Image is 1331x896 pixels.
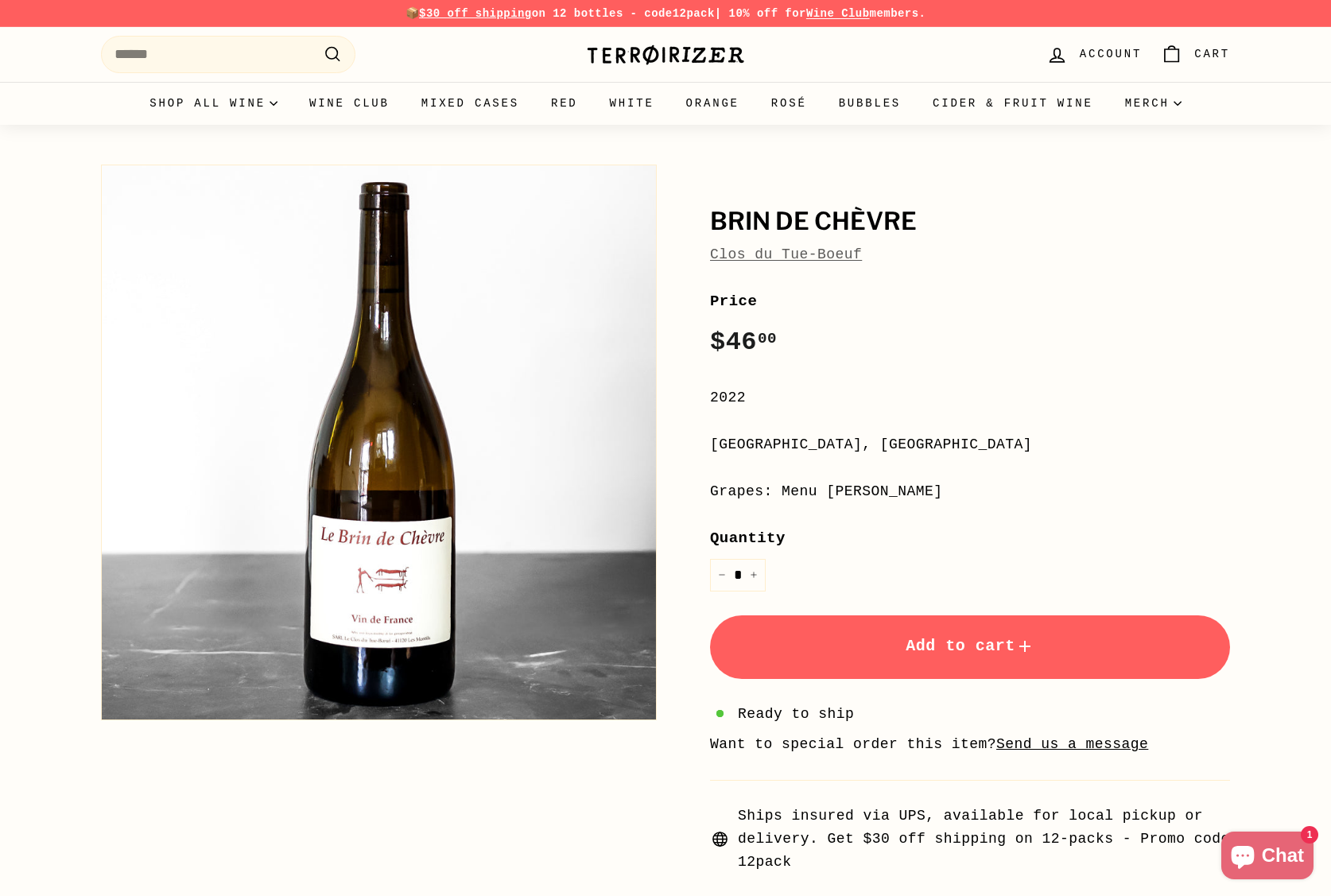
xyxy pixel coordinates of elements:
[1080,45,1142,63] span: Account
[710,480,1230,503] div: Grapes: Menu [PERSON_NAME]
[670,82,755,125] a: Orange
[710,208,1230,235] h1: Brin de Chèvre
[738,805,1230,873] span: Ships insured via UPS, available for local pickup or delivery. Get $30 off shipping on 12-packs -...
[755,82,823,125] a: Rosé
[710,615,1230,679] button: Add to cart
[69,82,1262,125] div: Primary
[134,82,293,125] summary: Shop all wine
[738,703,854,726] span: Ready to ship
[710,526,1230,550] label: Quantity
[710,433,1230,456] div: [GEOGRAPHIC_DATA], [GEOGRAPHIC_DATA]
[710,733,1230,756] li: Want to special order this item?
[1037,31,1151,78] a: Account
[419,7,532,20] span: $30 off shipping
[710,328,777,357] span: $46
[710,289,1230,313] label: Price
[1194,45,1230,63] span: Cart
[710,386,1230,409] div: 2022
[742,559,766,592] button: Increase item quantity by one
[917,82,1109,125] a: Cider & Fruit Wine
[293,82,406,125] a: Wine Club
[101,5,1230,22] p: 📦 on 12 bottles - code | 10% off for members.
[1217,832,1318,883] inbox-online-store-chat: Shopify online store chat
[406,82,535,125] a: Mixed Cases
[758,330,777,347] sup: 00
[823,82,917,125] a: Bubbles
[1151,31,1240,78] a: Cart
[710,559,734,592] button: Reduce item quantity by one
[594,82,670,125] a: White
[1109,82,1197,125] summary: Merch
[806,7,870,20] a: Wine Club
[710,246,862,262] a: Clos du Tue-Boeuf
[673,7,715,20] strong: 12pack
[996,736,1148,752] a: Send us a message
[535,82,594,125] a: Red
[710,559,766,592] input: quantity
[906,637,1034,655] span: Add to cart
